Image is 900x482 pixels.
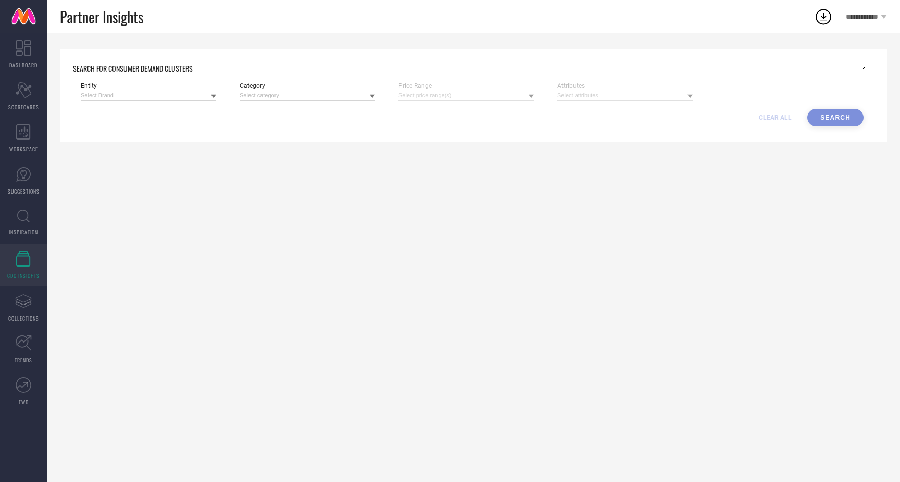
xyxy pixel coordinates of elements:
[81,82,216,90] span: Entity
[8,187,40,195] span: SUGGESTIONS
[398,82,534,90] span: Price Range
[19,398,29,406] span: FWD
[9,145,38,153] span: WORKSPACE
[15,356,32,364] span: TRENDS
[81,90,216,101] input: Select Brand
[240,82,375,90] span: Category
[9,61,37,69] span: DASHBOARD
[814,7,833,26] div: Open download list
[240,90,375,101] input: Select category
[8,103,39,111] span: SCORECARDS
[8,314,39,322] span: COLLECTIONS
[9,228,38,236] span: INSPIRATION
[73,63,193,74] span: SEARCH FOR CONSUMER DEMAND CLUSTERS
[759,114,792,121] span: CLEAR ALL
[557,82,693,90] span: Attributes
[7,272,40,280] span: CDC INSIGHTS
[60,6,143,28] span: Partner Insights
